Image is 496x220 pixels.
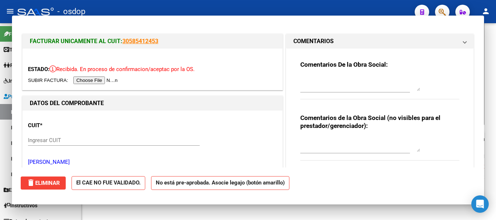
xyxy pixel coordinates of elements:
[28,158,277,166] p: [PERSON_NAME]
[300,114,440,129] strong: Comentarios de la Obra Social (no visibles para el prestador/gerenciador):
[30,100,104,107] strong: DATOS DEL COMPROBANTE
[4,92,70,100] span: Prestadores / Proveedores
[57,4,85,20] span: - osdop
[4,46,32,54] span: Tesorería
[300,61,388,68] strong: Comentarios De la Obra Social:
[28,66,49,72] span: ESTADO:
[28,121,103,130] p: CUIT
[30,38,122,45] span: FACTURAR UNICAMENTE AL CUIT:
[286,34,473,49] mat-expansion-panel-header: COMENTARIOS
[122,38,158,45] a: 30585412453
[27,180,60,186] span: Eliminar
[21,177,66,190] button: Eliminar
[4,186,62,194] span: Explorador de Archivos
[4,202,37,209] span: Instructivos
[4,30,41,38] span: Firma Express
[72,176,145,190] strong: El CAE NO FUE VALIDADO.
[27,178,35,187] mat-icon: delete
[151,176,289,190] strong: No está pre-aprobada. Asocie legajo (botón amarillo)
[4,61,27,69] span: Padrón
[293,37,334,46] h1: COMENTARIOS
[286,49,473,180] div: COMENTARIOS
[49,66,195,72] span: Recibida. En proceso de confirmacion/aceptac por la OS.
[4,77,71,85] span: Integración (discapacidad)
[481,7,490,16] mat-icon: person
[6,7,15,16] mat-icon: menu
[471,195,489,213] div: Open Intercom Messenger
